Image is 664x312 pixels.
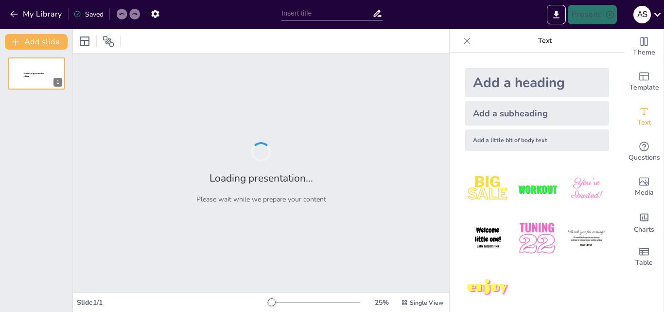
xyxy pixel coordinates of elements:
img: 2.jpeg [514,166,559,212]
button: A S [633,5,651,24]
p: Please wait while we prepare your content [196,195,326,204]
img: 5.jpeg [514,216,559,261]
div: Slide 1 / 1 [77,298,267,307]
div: Layout [77,34,92,49]
div: A S [633,6,651,23]
div: Add a little bit of body text [465,129,609,151]
div: Change the overall theme [625,29,664,64]
div: Add ready made slides [625,64,664,99]
span: Table [635,257,653,268]
img: 1.jpeg [465,166,510,212]
div: Add text boxes [625,99,664,134]
span: Media [635,187,654,198]
span: Questions [629,152,660,163]
div: 25 % [370,298,393,307]
div: Get real-time input from your audience [625,134,664,169]
input: Insert title [281,6,372,20]
button: My Library [7,6,66,22]
div: Add a heading [465,68,609,97]
button: Add slide [5,34,68,50]
h2: Loading presentation... [210,171,313,185]
button: Export to PowerPoint [547,5,566,24]
button: Present [568,5,616,24]
div: Add a subheading [465,101,609,126]
img: 4.jpeg [465,216,510,261]
span: Theme [633,47,655,58]
img: 7.jpeg [465,265,510,311]
span: Charts [634,224,654,235]
img: 3.jpeg [564,166,609,212]
p: Text [475,29,615,53]
span: Sendsteps presentation editor [24,73,44,78]
div: Add images, graphics, shapes or video [625,169,664,204]
img: 6.jpeg [564,216,609,261]
div: 1 [53,78,62,87]
div: Add a table [625,239,664,275]
span: Single View [410,299,443,307]
span: Template [629,82,659,93]
span: Position [103,36,114,47]
div: 1 [8,57,65,90]
div: Add charts and graphs [625,204,664,239]
div: Saved [73,10,104,19]
span: Text [637,117,651,128]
